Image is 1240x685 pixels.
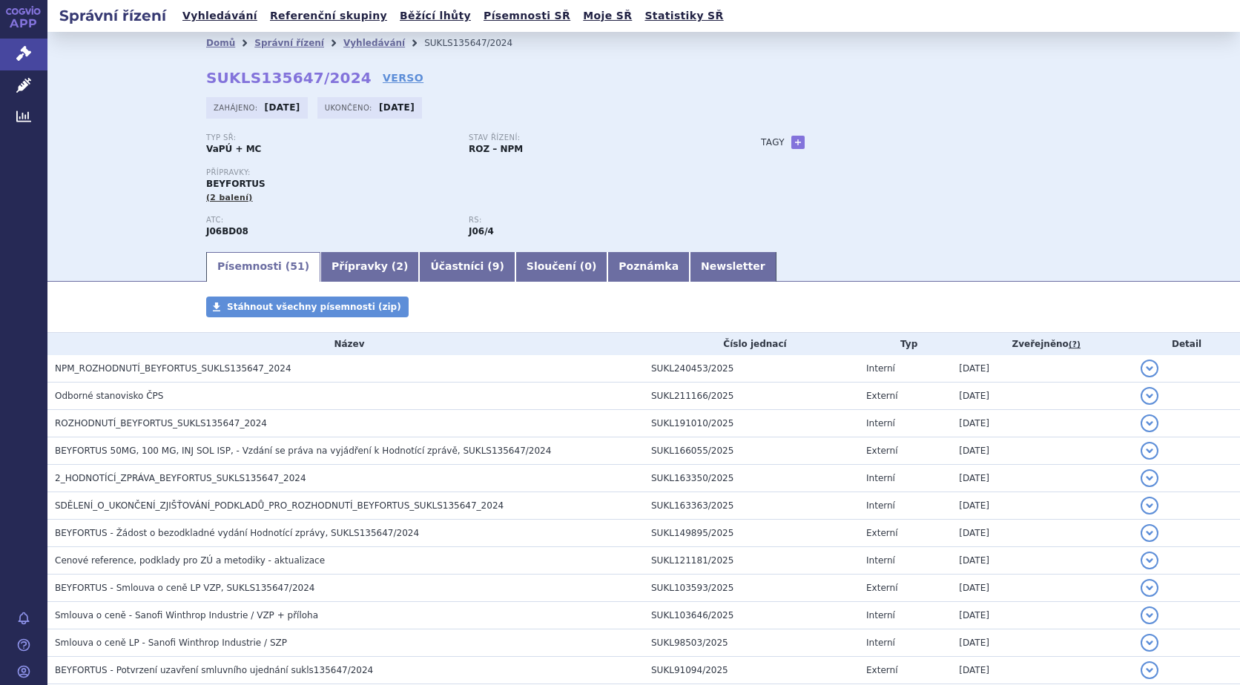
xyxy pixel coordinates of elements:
[952,547,1133,575] td: [DATE]
[952,575,1133,602] td: [DATE]
[866,418,895,428] span: Interní
[866,583,897,593] span: Externí
[325,102,375,113] span: Ukončeno:
[55,391,163,401] span: Odborné stanovisko ČPS
[866,473,895,483] span: Interní
[1141,469,1158,487] button: detail
[55,363,291,374] span: NPM_ROZHODNUTÍ_BEYFORTUS_SUKLS135647_2024
[952,465,1133,492] td: [DATE]
[178,6,262,26] a: Vyhledávání
[952,492,1133,520] td: [DATE]
[866,665,897,675] span: Externí
[644,629,859,657] td: SUKL98503/2025
[1141,387,1158,405] button: detail
[578,6,636,26] a: Moje SŘ
[206,193,253,202] span: (2 balení)
[206,133,454,142] p: Typ SŘ:
[206,38,235,48] a: Domů
[383,70,423,85] a: VERSO
[55,418,267,428] span: ROZHODNUTÍ_BEYFORTUS_SUKLS135647_2024
[290,260,304,272] span: 51
[254,38,324,48] a: Správní řízení
[644,492,859,520] td: SUKL163363/2025
[866,638,895,648] span: Interní
[343,38,405,48] a: Vyhledávání
[644,520,859,547] td: SUKL149895/2025
[952,657,1133,684] td: [DATE]
[55,610,318,621] span: Smlouva o ceně - Sanofi Winthrop Industrie / VZP + příloha
[866,446,897,456] span: Externí
[952,520,1133,547] td: [DATE]
[227,302,401,312] span: Stáhnout všechny písemnosti (zip)
[266,6,392,26] a: Referenční skupiny
[952,355,1133,383] td: [DATE]
[55,500,504,511] span: SDĚLENÍ_O_UKONČENÍ_ZJIŠŤOVÁNÍ_PODKLADŮ_PRO_ROZHODNUTÍ_BEYFORTUS_SUKLS135647_2024
[47,333,644,355] th: Název
[206,168,731,177] p: Přípravky:
[424,32,532,54] li: SUKLS135647/2024
[1141,414,1158,432] button: detail
[644,333,859,355] th: Číslo jednací
[47,5,178,26] h2: Správní řízení
[55,446,551,456] span: BEYFORTUS 50MG, 100 MG, INJ SOL ISP, - Vzdání se práva na vyjádření k Hodnotící zprávě, SUKLS1356...
[644,657,859,684] td: SUKL91094/2025
[469,144,523,154] strong: ROZ – NPM
[1141,497,1158,514] button: detail
[866,363,895,374] span: Interní
[492,260,500,272] span: 9
[866,528,897,538] span: Externí
[952,410,1133,437] td: [DATE]
[206,297,409,317] a: Stáhnout všechny písemnosti (zip)
[214,102,260,113] span: Zahájeno:
[644,547,859,575] td: SUKL121181/2025
[866,500,895,511] span: Interní
[791,136,805,149] a: +
[396,260,403,272] span: 2
[206,226,248,236] strong: NIRSEVIMAB
[1141,524,1158,542] button: detail
[1141,606,1158,624] button: detail
[952,383,1133,410] td: [DATE]
[55,555,325,566] span: Cenové reference, podklady pro ZÚ a metodiky - aktualizace
[55,528,419,538] span: BEYFORTUS - Žádost o bezodkladné vydání Hodnotící zprávy, SUKLS135647/2024
[644,437,859,465] td: SUKL166055/2025
[206,252,320,282] a: Písemnosti (51)
[469,133,716,142] p: Stav řízení:
[859,333,952,355] th: Typ
[379,102,415,113] strong: [DATE]
[1141,579,1158,597] button: detail
[644,575,859,602] td: SUKL103593/2025
[206,216,454,225] p: ATC:
[644,410,859,437] td: SUKL191010/2025
[469,226,494,236] strong: nirsevimab
[206,69,372,87] strong: SUKLS135647/2024
[644,383,859,410] td: SUKL211166/2025
[320,252,419,282] a: Přípravky (2)
[419,252,515,282] a: Účastníci (9)
[1141,661,1158,679] button: detail
[690,252,776,282] a: Newsletter
[1069,340,1081,350] abbr: (?)
[952,437,1133,465] td: [DATE]
[952,333,1133,355] th: Zveřejněno
[55,665,373,675] span: BEYFORTUS - Potvrzení uzavření smluvního ujednání sukls135647/2024
[644,602,859,629] td: SUKL103646/2025
[584,260,592,272] span: 0
[952,629,1133,657] td: [DATE]
[469,216,716,225] p: RS:
[55,583,314,593] span: BEYFORTUS - Smlouva o ceně LP VZP, SUKLS135647/2024
[1133,333,1240,355] th: Detail
[55,473,306,483] span: 2_HODNOTÍCÍ_ZPRÁVA_BEYFORTUS_SUKLS135647_2024
[644,465,859,492] td: SUKL163350/2025
[206,179,266,189] span: BEYFORTUS
[607,252,690,282] a: Poznámka
[866,610,895,621] span: Interní
[952,602,1133,629] td: [DATE]
[1141,634,1158,652] button: detail
[479,6,575,26] a: Písemnosti SŘ
[395,6,475,26] a: Běžící lhůty
[55,638,287,648] span: Smlouva o ceně LP - Sanofi Winthrop Industrie / SZP
[265,102,300,113] strong: [DATE]
[644,355,859,383] td: SUKL240453/2025
[761,133,785,151] h3: Tagy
